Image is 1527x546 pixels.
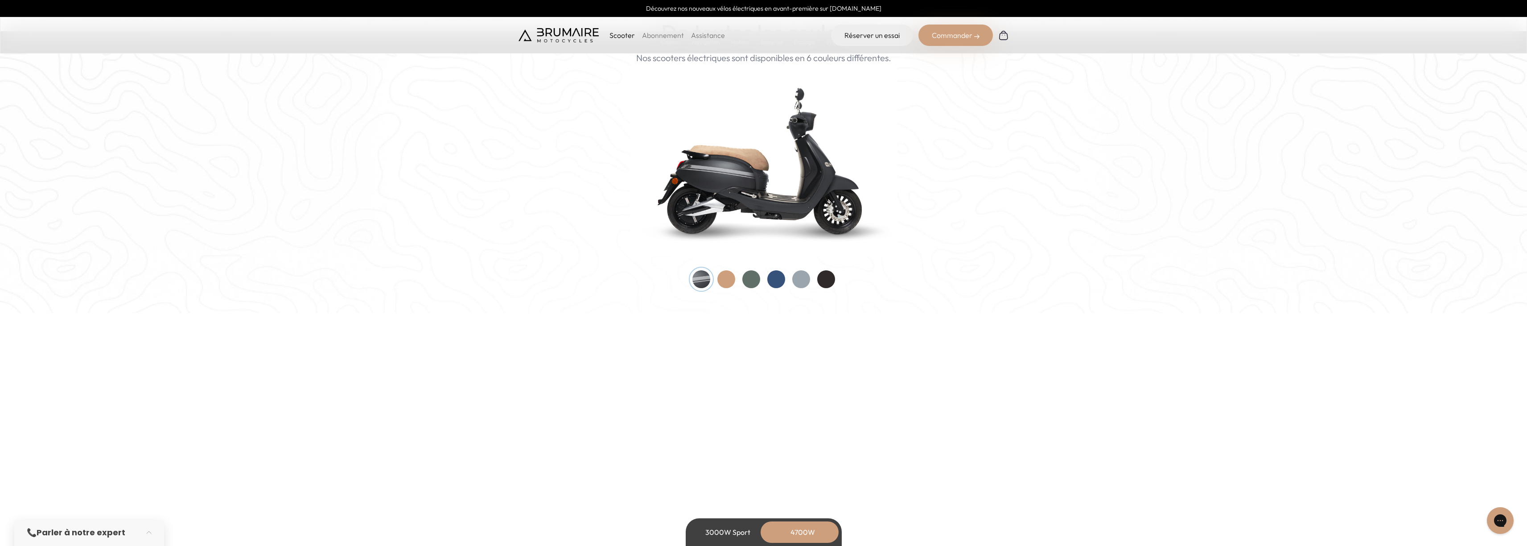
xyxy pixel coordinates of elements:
a: Assistance [691,31,725,40]
a: Abonnement [642,31,684,40]
a: Réserver un essai [831,25,913,46]
div: Commander [918,25,993,46]
div: 4700W [767,521,839,543]
iframe: Gorgias live chat messenger [1482,504,1518,537]
img: right-arrow-2.png [974,34,980,39]
p: Nos scooters électriques sont disponibles en 6 couleurs différentes. [636,51,891,65]
img: Brumaire Motocycles [519,28,599,42]
img: Panier [998,30,1009,41]
div: 3000W Sport [692,521,764,543]
p: Scooter [609,30,635,41]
